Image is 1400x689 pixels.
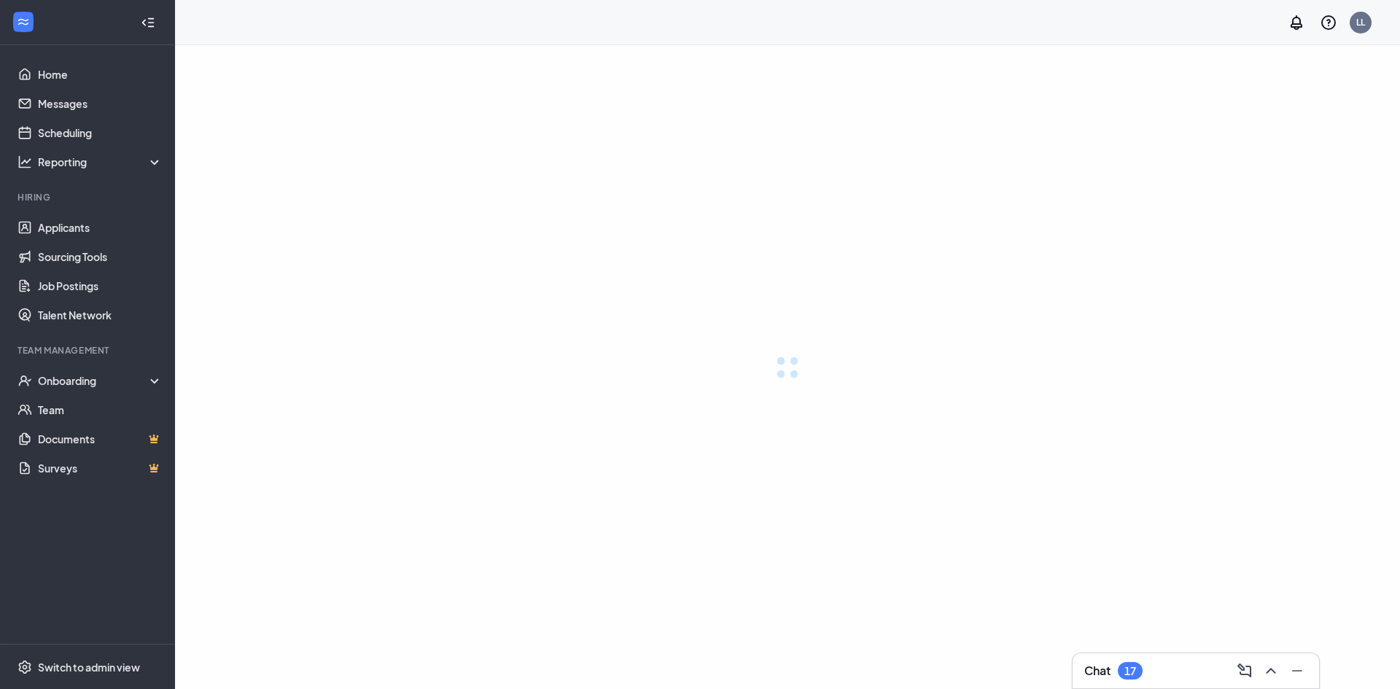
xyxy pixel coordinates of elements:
[17,155,32,169] svg: Analysis
[1084,663,1111,679] h3: Chat
[38,300,163,330] a: Talent Network
[1288,662,1306,680] svg: Minimize
[1288,14,1305,31] svg: Notifications
[1124,665,1136,677] div: 17
[38,395,163,424] a: Team
[141,15,155,30] svg: Collapse
[1262,662,1280,680] svg: ChevronUp
[38,213,163,242] a: Applicants
[38,271,163,300] a: Job Postings
[17,344,160,357] div: Team Management
[1356,16,1365,28] div: LL
[17,373,32,388] svg: UserCheck
[1232,659,1255,682] button: ComposeMessage
[38,155,163,169] div: Reporting
[38,242,163,271] a: Sourcing Tools
[38,454,163,483] a: SurveysCrown
[1236,662,1253,680] svg: ComposeMessage
[38,60,163,89] a: Home
[38,373,163,388] div: Onboarding
[1284,659,1307,682] button: Minimize
[38,660,140,674] div: Switch to admin view
[1258,659,1281,682] button: ChevronUp
[17,191,160,203] div: Hiring
[38,118,163,147] a: Scheduling
[16,15,31,29] svg: WorkstreamLogo
[38,424,163,454] a: DocumentsCrown
[1320,14,1337,31] svg: QuestionInfo
[38,89,163,118] a: Messages
[17,660,32,674] svg: Settings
